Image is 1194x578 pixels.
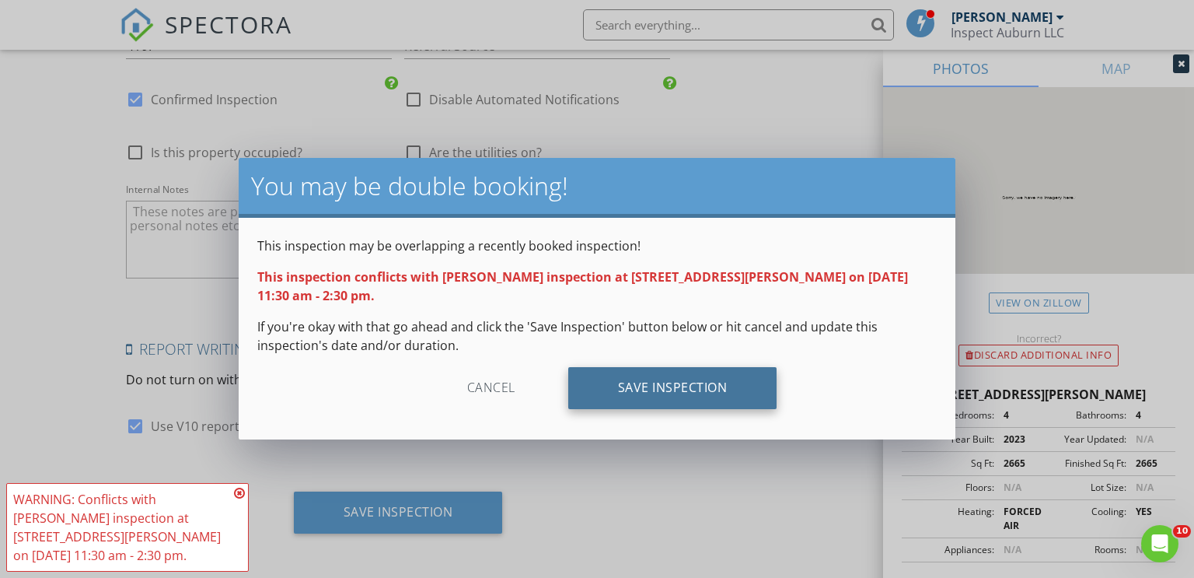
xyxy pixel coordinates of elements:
[257,236,937,255] p: This inspection may be overlapping a recently booked inspection!
[1173,525,1191,538] span: 10
[251,170,943,201] h2: You may be double booking!
[257,317,937,355] p: If you're okay with that go ahead and click the 'Save Inspection' button below or hit cancel and ...
[568,367,777,409] div: Save Inspection
[417,367,565,409] div: Cancel
[257,268,908,304] strong: This inspection conflicts with [PERSON_NAME] inspection at [STREET_ADDRESS][PERSON_NAME] on [DATE...
[13,490,229,565] div: WARNING: Conflicts with [PERSON_NAME] inspection at [STREET_ADDRESS][PERSON_NAME] on [DATE] 11:30...
[1141,525,1178,562] iframe: Intercom live chat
